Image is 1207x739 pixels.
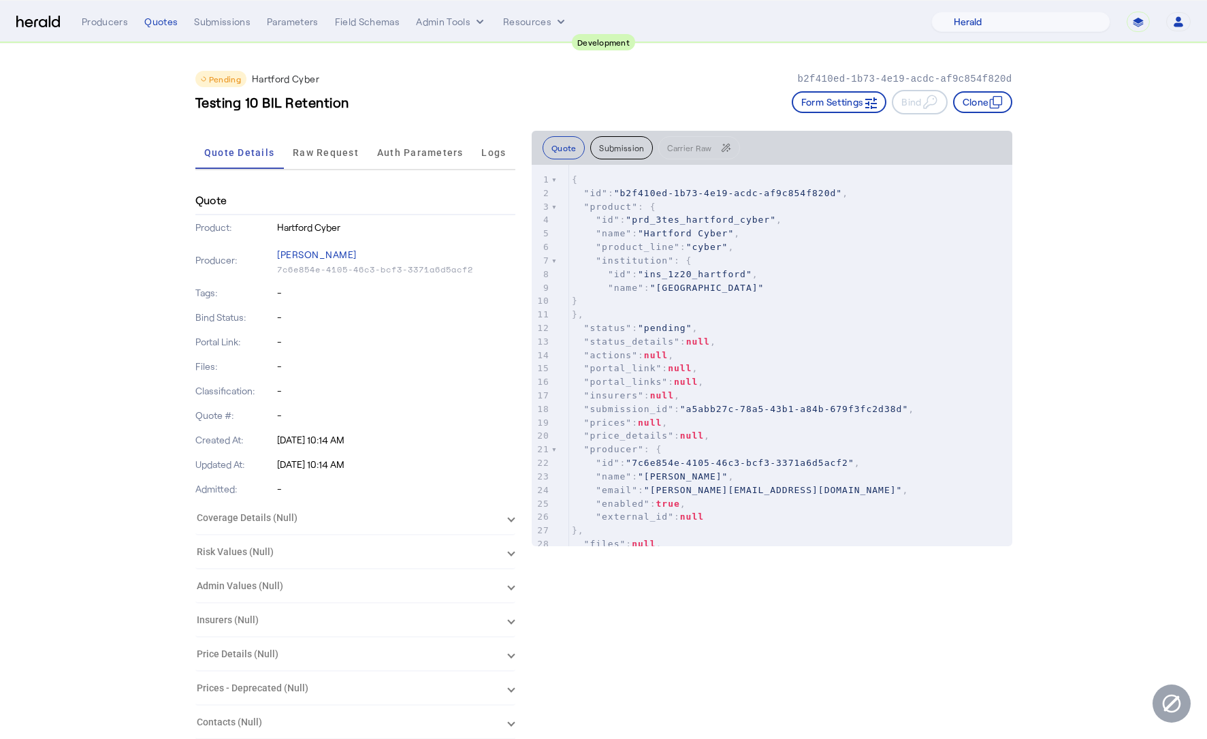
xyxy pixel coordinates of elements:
[572,336,716,347] span: : ,
[674,377,698,387] span: null
[596,485,638,495] span: "email"
[572,202,656,212] span: : {
[572,418,668,428] span: : ,
[572,242,734,252] span: : ,
[644,485,903,495] span: "[PERSON_NAME][EMAIL_ADDRESS][DOMAIN_NAME]"
[572,390,680,400] span: : ,
[584,418,632,428] span: "prices"
[532,268,551,281] div: 8
[195,93,349,112] h3: Testing 10 BIL Retention
[532,375,551,389] div: 16
[572,269,758,279] span: : ,
[572,430,710,441] span: : ,
[572,485,908,495] span: : ,
[658,136,739,159] button: Carrier Raw
[638,323,692,333] span: "pending"
[277,311,515,324] p: -
[532,200,551,214] div: 3
[792,91,887,113] button: Form Settings
[532,321,551,335] div: 12
[572,296,578,306] span: }
[532,240,551,254] div: 6
[608,283,644,293] span: "name"
[680,404,908,414] span: "a5abb27c-78a5-43b1-a84b-679f3fc2d38d"
[293,148,359,157] span: Raw Request
[596,215,619,225] span: "id"
[532,484,551,497] div: 24
[532,510,551,524] div: 26
[532,537,551,551] div: 28
[195,482,275,496] p: Admitted:
[572,174,578,185] span: {
[572,350,674,360] span: : ,
[572,215,782,225] span: : ,
[16,16,60,29] img: Herald Logo
[532,173,551,187] div: 1
[608,269,632,279] span: "id"
[584,377,669,387] span: "portal_links"
[680,512,704,522] span: null
[644,350,668,360] span: null
[572,188,848,198] span: : ,
[543,136,585,159] button: Quote
[650,390,674,400] span: null
[277,360,515,373] p: -
[195,221,275,234] p: Product:
[532,294,551,308] div: 10
[195,335,275,349] p: Portal Link:
[656,499,680,509] span: true
[532,497,551,511] div: 25
[572,34,635,50] div: Development
[584,539,626,549] span: "files"
[596,228,632,238] span: "name"
[572,255,692,266] span: : {
[572,525,584,535] span: },
[532,456,551,470] div: 22
[584,336,680,347] span: "status_details"
[632,539,656,549] span: null
[195,311,275,324] p: Bind Status:
[626,215,776,225] span: "prd_3tes_hartford_cyber"
[194,15,251,29] div: Submissions
[532,416,551,430] div: 19
[532,429,551,443] div: 20
[481,148,506,157] span: Logs
[590,136,653,159] button: Submission
[195,433,275,447] p: Created At:
[532,254,551,268] div: 7
[584,363,662,373] span: "portal_link"
[277,384,515,398] p: -
[532,308,551,321] div: 11
[584,390,644,400] span: "insurers"
[335,15,400,29] div: Field Schemas
[626,458,854,468] span: "7c6e854e-4105-46c3-bcf3-3371a6d5acf2"
[572,377,704,387] span: : ,
[532,524,551,537] div: 27
[572,471,734,482] span: : ,
[532,227,551,240] div: 5
[532,470,551,484] div: 23
[532,362,551,375] div: 15
[572,228,740,238] span: : ,
[532,281,551,295] div: 9
[277,245,515,264] p: [PERSON_NAME]
[572,323,698,333] span: : ,
[277,433,515,447] p: [DATE] 10:14 AM
[572,309,584,319] span: },
[572,404,914,414] span: : ,
[532,349,551,362] div: 14
[596,458,619,468] span: "id"
[532,403,551,416] div: 18
[614,188,842,198] span: "b2f410ed-1b73-4e19-acdc-af9c854f820d"
[144,15,178,29] div: Quotes
[596,242,680,252] span: "product_line"
[532,389,551,403] div: 17
[596,512,674,522] span: "external_id"
[638,471,728,482] span: "[PERSON_NAME]"
[209,74,241,84] span: Pending
[572,363,698,373] span: : ,
[638,418,662,428] span: null
[277,286,515,300] p: -
[532,443,551,456] div: 21
[532,165,1012,546] herald-code-block: quote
